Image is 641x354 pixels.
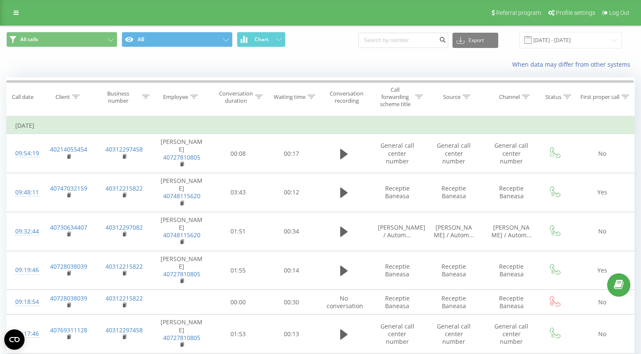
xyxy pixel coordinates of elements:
[512,60,635,68] a: When data may differ from other systems
[12,93,33,101] div: Call date
[425,251,483,290] td: Receptie Baneasa
[105,145,143,153] a: 40312297458
[152,212,211,251] td: [PERSON_NAME]
[570,251,634,290] td: Yes
[152,134,211,173] td: [PERSON_NAME]
[15,223,32,240] div: 09:32:44
[434,223,474,239] span: [PERSON_NAME] / Autom...
[570,173,634,212] td: Yes
[96,90,140,104] div: Business number
[369,134,425,173] td: General call center number
[211,315,265,354] td: 01:53
[255,37,269,42] span: Chart
[163,334,200,342] a: 40727810805
[163,153,200,161] a: 40727810805
[443,93,461,101] div: Source
[105,262,143,270] a: 40312215822
[499,93,520,101] div: Channel
[425,134,483,173] td: General call center number
[580,93,619,101] div: First proper call
[358,33,448,48] input: Search by number
[369,173,425,212] td: Receptie Baneasa
[265,134,318,173] td: 00:17
[211,251,265,290] td: 01:55
[55,93,70,101] div: Client
[163,231,200,239] a: 40748115620
[612,306,633,326] iframe: Intercom live chat
[327,294,363,310] span: No conversation
[377,86,413,108] div: Call forwarding scheme title
[570,134,634,173] td: No
[570,290,634,315] td: No
[20,36,38,43] span: All calls
[570,212,634,251] td: No
[570,315,634,354] td: No
[237,32,286,47] button: Chart
[211,173,265,212] td: 03:43
[483,315,540,354] td: General call center number
[15,294,32,310] div: 09:18:54
[163,93,188,101] div: Employee
[545,93,561,101] div: Status
[105,294,143,302] a: 40312215822
[483,290,540,315] td: Receptie Baneasa
[152,251,211,290] td: [PERSON_NAME]
[265,212,318,251] td: 00:34
[265,173,318,212] td: 00:12
[7,117,635,134] td: [DATE]
[496,9,541,16] span: Referral program
[50,326,87,334] a: 40769311128
[6,32,117,47] button: All calls
[211,290,265,315] td: 00:00
[369,315,425,354] td: General call center number
[163,270,200,278] a: 40727810805
[483,173,540,212] td: Receptie Baneasa
[378,223,425,239] span: [PERSON_NAME] / Autom...
[211,134,265,173] td: 00:08
[326,90,367,104] div: Conversation recording
[50,184,87,192] a: 40747032159
[50,145,87,153] a: 40214055454
[369,290,425,315] td: Receptie Baneasa
[122,32,233,47] button: AB
[15,326,32,342] div: 09:17:46
[15,262,32,278] div: 09:19:46
[211,212,265,251] td: 01:51
[50,223,87,231] a: 40730634407
[105,223,143,231] a: 40312297082
[50,294,87,302] a: 40728038039
[425,173,483,212] td: Receptie Baneasa
[609,9,630,16] span: Log Out
[265,315,318,354] td: 00:13
[274,93,305,101] div: Waiting time
[491,223,532,239] span: [PERSON_NAME] / Autom...
[50,262,87,270] a: 40728038039
[163,192,200,200] a: 40748115620
[105,326,143,334] a: 40312297458
[219,90,253,104] div: Conversation duration
[152,173,211,212] td: [PERSON_NAME]
[425,315,483,354] td: General call center number
[15,184,32,201] div: 09:48:11
[265,251,318,290] td: 00:14
[369,251,425,290] td: Receptie Baneasa
[15,145,32,162] div: 09:54:19
[4,329,25,350] button: Open CMP widget
[265,290,318,315] td: 00:30
[105,184,143,192] a: 40312215822
[152,315,211,354] td: [PERSON_NAME]
[452,33,498,48] button: Export
[556,9,595,16] span: Profile settings
[425,290,483,315] td: Receptie Baneasa
[483,251,540,290] td: Receptie Baneasa
[483,134,540,173] td: General call center number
